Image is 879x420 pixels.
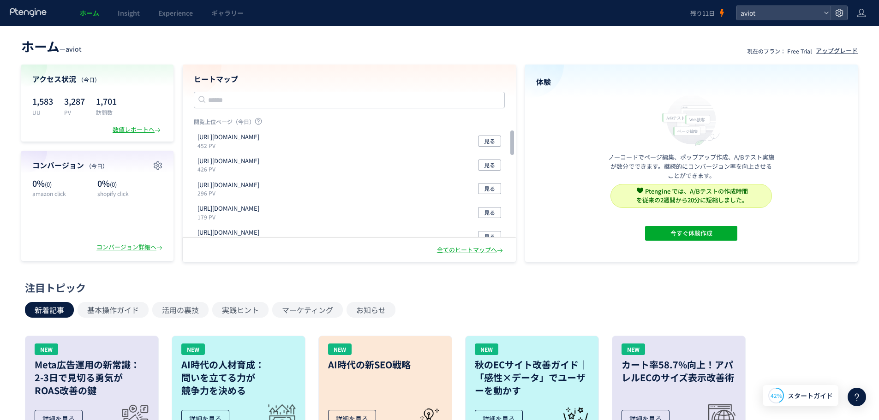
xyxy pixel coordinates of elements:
div: NEW [181,343,205,355]
div: NEW [328,343,352,355]
p: 3,287 [64,94,85,108]
p: https://aviot.jp/product/te-j2-666 [197,204,259,213]
p: 426 PV [197,165,263,173]
button: 見る [478,160,501,171]
span: 見る [484,160,495,171]
button: 見る [478,183,501,194]
div: NEW [622,343,645,355]
p: https://aviot.jp/audio [197,181,259,189]
h3: Meta広告運用の新常識： 2-3日で見切る勇気が ROAS改善の鍵 [35,358,149,397]
p: shopify click [97,189,162,197]
span: スタートガイド [788,391,833,401]
button: 実践ヒント [212,302,269,318]
span: aviot [66,44,82,53]
p: UU [32,108,53,116]
p: 閲覧上位ページ（今日） [194,118,505,129]
button: 見る [478,136,501,147]
p: https://aviot.jp/product/pnk [197,157,259,166]
p: ノーコードでページ編集、ポップアップ作成、A/Bテスト実施が数分でできます。継続的にコンバージョン率を向上させることができます。 [608,153,774,180]
span: aviot [738,6,820,20]
span: ホーム [80,8,99,18]
button: 基本操作ガイド [78,302,149,318]
p: 452 PV [197,142,263,149]
div: アップグレード [816,47,858,55]
button: 新着記事 [25,302,74,318]
span: 今すぐ体験作成 [670,226,712,241]
span: (0) [45,180,52,189]
h3: AI時代の新SEO戦略 [328,358,442,371]
img: svg+xml,%3c [637,187,643,194]
div: 全てのヒートマップへ [437,246,505,254]
div: NEW [35,343,58,355]
span: （今日） [78,76,100,83]
p: 1,701 [96,94,117,108]
div: 注目トピック [25,280,849,295]
button: 今すぐ体験作成 [645,226,737,241]
h4: コンバージョン [32,160,162,171]
h4: ヒートマップ [194,74,505,84]
img: home_experience_onbo_jp-C5-EgdA0.svg [658,93,725,147]
div: NEW [475,343,498,355]
button: 見る [478,231,501,242]
button: お知らせ [347,302,395,318]
p: 訪問数 [96,108,117,116]
p: https://aviot.jp/product/wa-j1 [197,228,259,237]
span: ホーム [21,37,60,55]
h3: 秋のECサイト改善ガイド｜「感性×データ」でユーザーを動かす [475,358,589,397]
span: 見る [484,231,495,242]
span: 42% [771,391,782,399]
span: 残り11日 [690,9,715,18]
span: Experience [158,8,193,18]
div: コンバージョン詳細へ [96,243,164,252]
span: （今日） [86,162,108,170]
h3: カート率58.7%向上！アパレルECのサイズ表示改善術 [622,358,736,384]
h4: アクセス状況 [32,74,162,84]
p: 現在のプラン： Free Trial [747,47,812,55]
div: 数値レポートへ [113,125,162,134]
div: — [21,37,82,55]
span: 見る [484,136,495,147]
button: 活用の裏技 [152,302,209,318]
p: 138 PV [197,237,263,245]
span: ギャラリー [211,8,244,18]
p: https://aviot.jp/product [197,133,259,142]
p: PV [64,108,85,116]
p: 0% [32,177,93,189]
h4: 体験 [536,77,847,87]
span: Ptengine では、A/Bテストの作成時間 を従来の2週間から20分に短縮しました。 [636,187,748,204]
span: (0) [110,180,117,189]
span: 見る [484,207,495,218]
h3: AI時代の人材育成： 問いを立てる力が 競争力を決める [181,358,296,397]
p: 296 PV [197,189,263,197]
p: 179 PV [197,213,263,221]
button: 見る [478,207,501,218]
p: amazon click [32,189,93,197]
button: マーケティング [272,302,343,318]
span: Insight [118,8,140,18]
span: 見る [484,183,495,194]
p: 0% [97,177,162,189]
p: 1,583 [32,94,53,108]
